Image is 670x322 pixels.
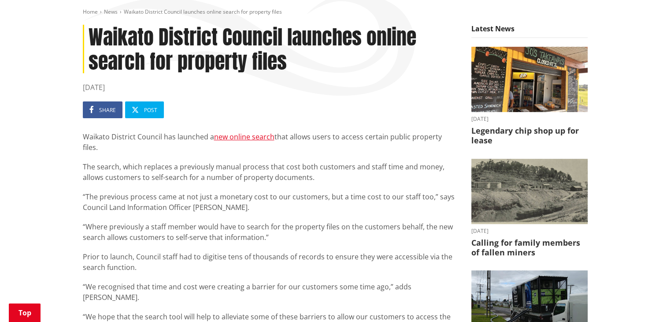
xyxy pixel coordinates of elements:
[83,82,458,93] time: [DATE]
[471,228,588,234] time: [DATE]
[124,8,282,15] span: Waikato District Council launches online search for property files
[83,161,458,183] p: The search, which replaces a previously manual process that cost both customers and staff time an...
[471,116,588,122] time: [DATE]
[471,47,588,146] a: Outdoor takeaway stand with chalkboard menus listing various foods, like burgers and chips. A fri...
[83,191,458,213] p: “The previous process came at not just a monetary cost to our customers, but a time cost to our s...
[471,159,588,258] a: A black-and-white historic photograph shows a hillside with trees, small buildings, and cylindric...
[104,8,118,15] a: News
[144,106,157,114] span: Post
[125,101,164,118] a: Post
[471,159,588,225] img: Glen Afton Mine 1939
[9,303,41,322] a: Top
[471,25,588,38] h5: Latest News
[471,126,588,145] h3: Legendary chip shop up for lease
[83,251,458,273] p: Prior to launch, Council staff had to digitise tens of thousands of records to ensure they were a...
[83,8,98,15] a: Home
[83,131,458,153] p: Waikato District Council has launched a that allows users to access certain public property files.
[83,221,458,243] p: “Where previously a staff member would have to search for the property files on the customers beh...
[471,47,588,112] img: Jo's takeaways, Papahua Reserve, Raglan
[99,106,116,114] span: Share
[83,25,458,73] h1: Waikato District Council launches online search for property files
[83,8,588,16] nav: breadcrumb
[629,285,661,317] iframe: Messenger Launcher
[471,238,588,257] h3: Calling for family members of fallen miners
[83,281,458,303] p: “We recognised that time and cost were creating a barrier for our customers some time ago,” adds ...
[83,101,122,118] a: Share
[214,132,274,142] a: new online search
